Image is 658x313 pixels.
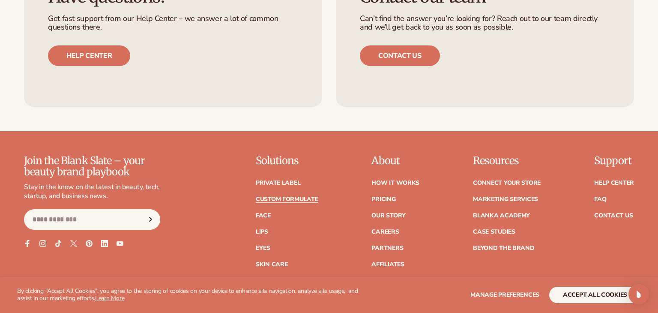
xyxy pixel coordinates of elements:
a: Contact Us [594,213,633,219]
a: Affiliates [371,262,404,268]
a: Learn More [95,294,124,302]
a: How It Works [371,180,419,186]
p: Solutions [256,155,318,166]
a: Skin Care [256,262,287,268]
a: Help center [48,45,130,66]
p: Support [594,155,634,166]
a: Help Center [594,180,634,186]
p: Join the Blank Slate – your beauty brand playbook [24,155,160,178]
a: Private label [256,180,300,186]
a: Pricing [371,196,395,202]
a: Partners [371,245,403,251]
button: Subscribe [141,209,160,230]
p: Get fast support from our Help Center – we answer a lot of common questions there. [48,15,298,32]
a: Lips [256,229,268,235]
a: Connect your store [473,180,541,186]
span: Manage preferences [470,291,539,299]
a: Careers [371,229,399,235]
p: About [371,155,419,166]
a: Contact us [360,45,440,66]
button: accept all cookies [549,287,641,303]
a: FAQ [594,196,606,202]
a: Marketing services [473,196,538,202]
p: Can’t find the answer you’re looking for? Reach out to our team directly and we’ll get back to yo... [360,15,610,32]
a: Our Story [371,213,405,219]
a: Blanka Academy [473,213,530,219]
p: By clicking "Accept All Cookies", you agree to the storing of cookies on your device to enhance s... [17,288,361,302]
a: Eyes [256,245,270,251]
p: Resources [473,155,541,166]
a: Beyond the brand [473,245,535,251]
a: Face [256,213,271,219]
a: Custom formulate [256,196,318,202]
a: Case Studies [473,229,515,235]
button: Manage preferences [470,287,539,303]
p: Stay in the know on the latest in beauty, tech, startup, and business news. [24,183,160,201]
div: Open Intercom Messenger [628,284,649,304]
